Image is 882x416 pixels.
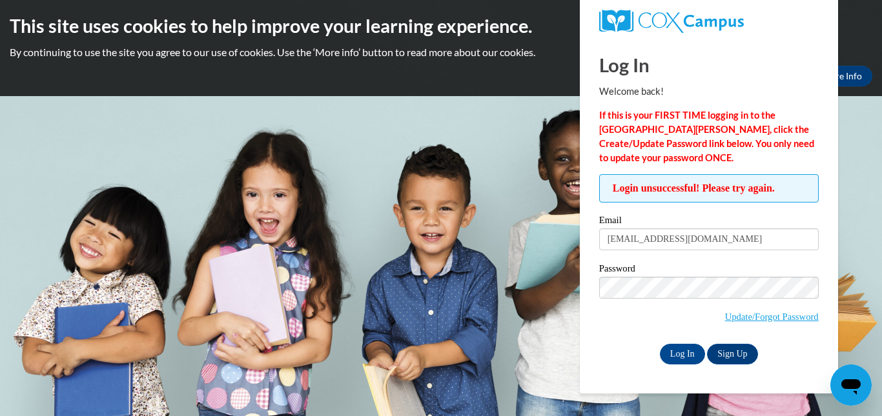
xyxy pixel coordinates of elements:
[660,344,705,364] input: Log In
[725,312,819,322] a: Update/Forgot Password
[830,364,872,406] iframe: Button to launch messaging window
[599,110,814,163] strong: If this is your FIRST TIME logging in to the [GEOGRAPHIC_DATA][PERSON_NAME], click the Create/Upd...
[599,10,744,33] img: COX Campus
[10,45,872,59] p: By continuing to use the site you agree to our use of cookies. Use the ‘More info’ button to read...
[599,264,819,277] label: Password
[599,52,819,78] h1: Log In
[707,344,757,364] a: Sign Up
[599,174,819,203] span: Login unsuccessful! Please try again.
[10,13,872,39] h2: This site uses cookies to help improve your learning experience.
[812,66,872,86] a: More Info
[599,84,819,99] p: Welcome back!
[599,10,819,33] a: COX Campus
[599,215,819,228] label: Email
